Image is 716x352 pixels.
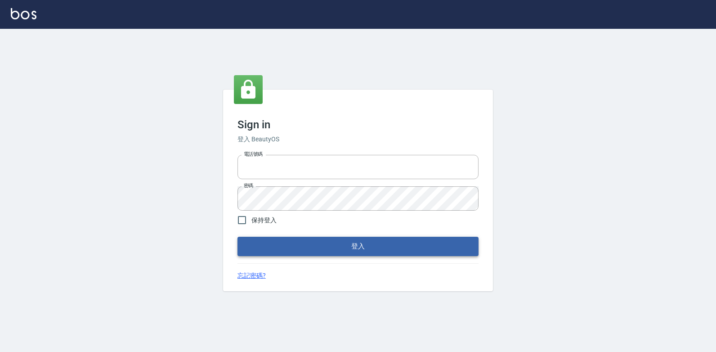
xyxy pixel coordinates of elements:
[11,8,36,19] img: Logo
[237,135,479,144] h6: 登入 BeautyOS
[237,271,266,280] a: 忘記密碼?
[244,182,253,189] label: 密碼
[237,118,479,131] h3: Sign in
[237,237,479,256] button: 登入
[244,151,263,158] label: 電話號碼
[251,216,277,225] span: 保持登入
